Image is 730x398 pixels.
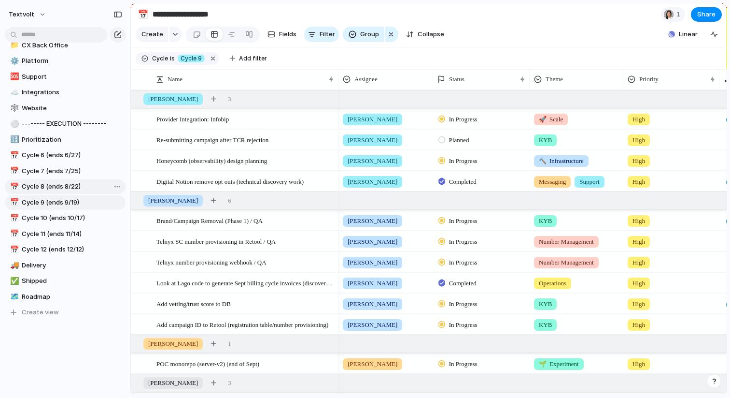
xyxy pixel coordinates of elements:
span: 3 [228,378,231,388]
a: 📅Cycle 7 (ends 7/25) [5,164,126,178]
span: [PERSON_NAME] [348,156,397,166]
button: Fields [264,27,300,42]
button: ☁️ [9,88,18,97]
span: 1 [676,10,683,19]
button: Add filter [224,52,273,65]
button: Cycle 9 [176,53,207,64]
button: Create [136,27,168,42]
a: 🔢Prioritization [5,133,126,147]
span: Website [22,103,122,113]
div: ⚪-------- EXECUTION -------- [5,117,126,131]
button: ⚪ [9,119,18,129]
span: is [170,54,175,63]
div: 📅 [10,228,17,239]
span: Name [168,74,182,84]
div: 🚚Delivery [5,258,126,273]
span: Telnyx number provisioning webhook / QA [156,256,267,267]
span: Number Management [539,237,594,247]
div: 📅 [10,244,17,255]
span: Experiment [539,359,579,369]
span: Operations [539,279,566,288]
span: textvolt [9,10,34,19]
button: ⚙️ [9,56,18,66]
span: [PERSON_NAME] [148,196,198,206]
button: Create view [5,305,126,320]
span: Fields [279,29,296,39]
span: Telnyx SC number provisioning in Retool / QA [156,236,276,247]
span: Status [449,74,464,84]
button: Group [343,27,384,42]
span: Prioritization [22,135,122,145]
span: High [632,115,645,124]
span: [PERSON_NAME] [348,320,397,330]
span: Completed [449,279,477,288]
span: In Progress [449,115,477,124]
span: Priority [639,74,659,84]
div: 🆘Support [5,70,126,84]
span: High [632,177,645,187]
span: Roadmap [22,292,122,302]
button: 📅 [9,198,18,207]
a: 📅Cycle 10 (ends 10/17) [5,211,126,225]
a: ⚙️Platform [5,54,126,68]
a: 🗺️Roadmap [5,290,126,304]
span: [PERSON_NAME] [348,299,397,309]
span: Cycle 7 (ends 7/25) [22,166,122,176]
button: textvolt [4,7,51,22]
span: In Progress [449,216,477,226]
div: 🔢 [10,134,17,145]
span: High [632,320,645,330]
div: 📅 [10,165,17,177]
button: 📅 [9,245,18,254]
span: Brand/Campaign Removal (Phase 1) / QA [156,215,263,226]
span: KYB [539,320,552,330]
span: In Progress [449,299,477,309]
button: 🕸️ [9,103,18,113]
span: 3 [228,94,231,104]
span: Collapse [418,29,444,39]
div: 📅Cycle 9 (ends 9/19) [5,195,126,210]
span: High [632,279,645,288]
span: Digital Notion remove opt outs (technical discovery work) [156,176,304,187]
a: 📁CX Back Office [5,38,126,53]
div: 📅 [138,8,148,21]
span: Add campaign ID to Retool (registration table/number provisioning) [156,319,328,330]
span: Completed [449,177,477,187]
span: 🔨 [539,157,547,164]
span: Create view [22,308,59,317]
span: Cycle 6 (ends 6/27) [22,150,122,160]
span: [PERSON_NAME] [348,216,397,226]
span: [PERSON_NAME] [148,94,198,104]
button: Linear [664,27,702,42]
button: 📅 [9,229,18,239]
span: Filter [320,29,335,39]
span: KYB [539,216,552,226]
span: In Progress [449,237,477,247]
a: 📅Cycle 12 (ends 12/12) [5,242,126,257]
span: Assignee [354,74,378,84]
span: Add filter [239,54,267,63]
span: In Progress [449,156,477,166]
span: Support [579,177,599,187]
a: 📅Cycle 11 (ends 11/14) [5,227,126,241]
a: ☁️Integrations [5,85,126,100]
span: [PERSON_NAME] [148,378,198,388]
span: High [632,156,645,166]
span: Cycle 8 (ends 8/22) [22,182,122,192]
span: 🌱 [539,360,547,368]
div: 📅 [10,197,17,208]
span: Re-submitting campaign after TCR rejection [156,134,268,145]
span: POC monorepo (server-v2) (end of Sept) [156,358,259,369]
span: Group [360,29,379,39]
div: ⚪ [10,118,17,130]
div: 📅 [10,150,17,161]
div: ⚙️ [10,56,17,67]
span: [PERSON_NAME] [348,177,397,187]
button: Share [691,7,722,22]
button: 🆘 [9,72,18,82]
span: Infrastructure [539,156,584,166]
